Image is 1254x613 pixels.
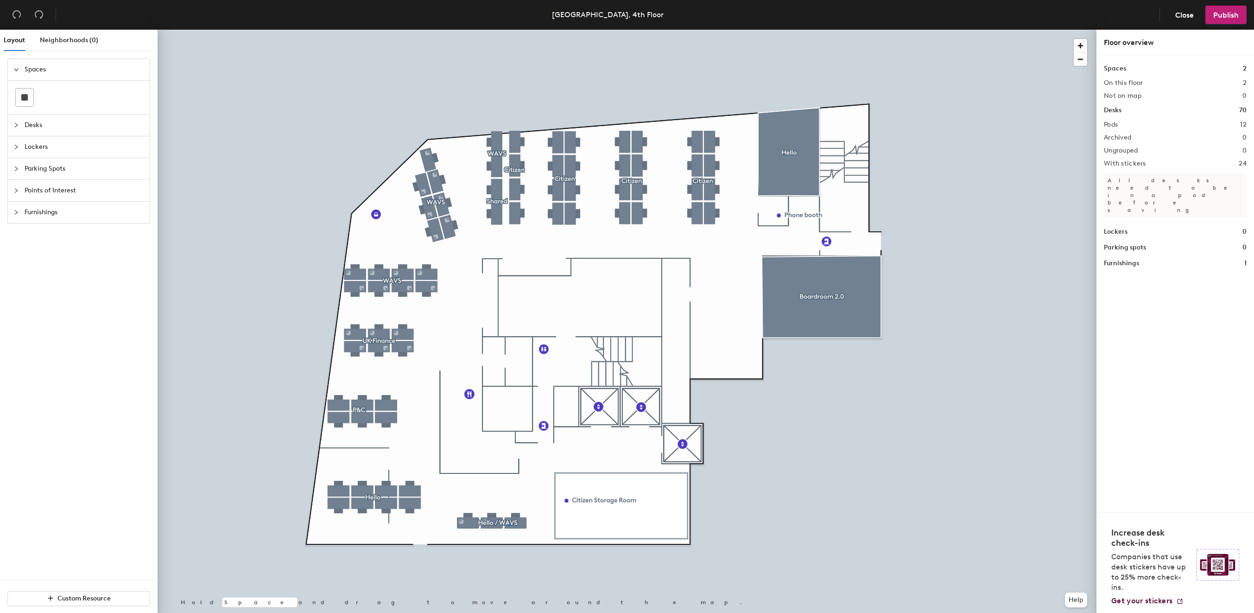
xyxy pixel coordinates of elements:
span: Close [1175,11,1194,19]
h2: Archived [1104,134,1131,141]
h1: Spaces [1104,64,1126,74]
h2: 0 [1242,92,1247,100]
span: Lockers [25,136,144,158]
span: Get your stickers [1111,596,1172,605]
p: Companies that use desk stickers have up to 25% more check-ins. [1111,552,1191,593]
h2: 12 [1240,121,1247,128]
span: Furnishings [25,202,144,223]
h1: Parking spots [1104,243,1146,253]
button: Close [1167,6,1202,24]
div: [GEOGRAPHIC_DATA], 4th Floor [552,9,664,20]
h2: Ungrouped [1104,147,1138,154]
h1: 1 [1244,258,1247,268]
img: Sticker logo [1197,549,1239,581]
span: Points of Interest [25,180,144,201]
span: collapsed [13,210,19,215]
h2: With stickers [1104,160,1146,167]
h1: 2 [1243,64,1247,74]
span: collapsed [13,166,19,172]
span: collapsed [13,122,19,128]
h4: Increase desk check-ins [1111,528,1191,548]
div: Floor overview [1104,37,1247,48]
h2: On this floor [1104,79,1143,87]
h2: 2 [1243,79,1247,87]
span: Spaces [25,59,144,80]
h1: Desks [1104,105,1121,115]
h1: 70 [1239,105,1247,115]
button: Undo (⌘ + Z) [7,6,26,24]
h2: 24 [1239,160,1247,167]
span: Neighborhoods (0) [40,36,98,44]
h1: Lockers [1104,227,1127,237]
h1: Furnishings [1104,258,1139,268]
span: Publish [1213,11,1239,19]
h2: 0 [1242,134,1247,141]
button: Publish [1205,6,1247,24]
h2: 0 [1242,147,1247,154]
button: Help [1065,593,1087,607]
span: collapsed [13,144,19,150]
span: Desks [25,115,144,136]
h1: 0 [1242,227,1247,237]
a: Get your stickers [1111,596,1184,606]
button: Redo (⌘ + ⇧ + Z) [30,6,48,24]
p: All desks need to be in a pod before saving [1104,173,1247,217]
h1: 0 [1242,243,1247,253]
button: Custom Resource [7,591,150,606]
span: Custom Resource [57,594,111,602]
h2: Pods [1104,121,1118,128]
span: Layout [4,36,25,44]
span: Parking Spots [25,158,144,179]
h2: Not on map [1104,92,1141,100]
span: expanded [13,67,19,72]
span: collapsed [13,188,19,193]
